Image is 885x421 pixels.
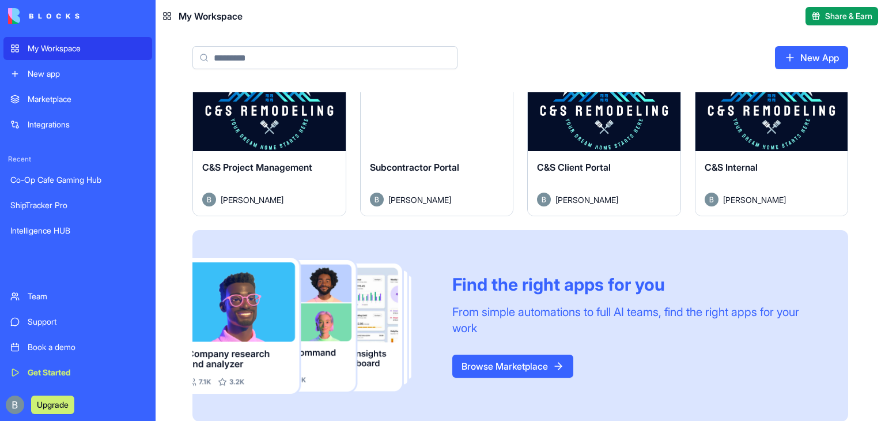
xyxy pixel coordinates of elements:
[452,304,820,336] div: From simple automations to full AI teams, find the right apps for your work
[3,88,152,111] a: Marketplace
[28,291,145,302] div: Team
[28,316,145,328] div: Support
[28,43,145,54] div: My Workspace
[3,285,152,308] a: Team
[221,194,283,206] span: [PERSON_NAME]
[537,193,551,206] img: Avatar
[805,7,878,25] button: Share & Earn
[452,355,573,378] a: Browse Marketplace
[360,55,514,216] a: Subcontractor PortalAvatar[PERSON_NAME]
[705,193,718,206] img: Avatar
[6,396,24,414] img: ACg8ocIug40qN1SCXJiinWdltW7QsPxROn8ZAVDlgOtPD8eQfXIZmw=s96-c
[3,361,152,384] a: Get Started
[28,68,145,80] div: New app
[192,258,434,394] img: Frame_181_egmpey.png
[555,194,618,206] span: [PERSON_NAME]
[3,310,152,333] a: Support
[31,399,74,410] a: Upgrade
[28,341,145,353] div: Book a demo
[370,193,384,206] img: Avatar
[28,119,145,130] div: Integrations
[3,194,152,217] a: ShipTracker Pro
[10,225,145,236] div: Intelligence HUB
[3,168,152,191] a: Co-Op Cafe Gaming Hub
[3,336,152,359] a: Book a demo
[31,396,74,414] button: Upgrade
[388,194,451,206] span: [PERSON_NAME]
[202,193,216,206] img: Avatar
[3,219,152,242] a: Intelligence HUB
[527,55,681,216] a: C&S Client PortalAvatar[PERSON_NAME]
[3,37,152,60] a: My Workspace
[695,55,849,216] a: C&S InternalAvatar[PERSON_NAME]
[3,113,152,136] a: Integrations
[10,200,145,211] div: ShipTracker Pro
[192,55,346,216] a: C&S Project ManagementAvatar[PERSON_NAME]
[28,367,145,378] div: Get Started
[825,10,872,22] span: Share & Earn
[28,93,145,105] div: Marketplace
[537,161,611,173] span: C&S Client Portal
[775,46,848,69] a: New App
[370,161,459,173] span: Subcontractor Portal
[8,8,80,24] img: logo
[705,161,758,173] span: C&S Internal
[202,161,312,173] span: C&S Project Management
[3,62,152,85] a: New app
[179,9,243,23] span: My Workspace
[723,194,786,206] span: [PERSON_NAME]
[3,155,152,164] span: Recent
[10,174,145,186] div: Co-Op Cafe Gaming Hub
[452,274,820,295] div: Find the right apps for you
